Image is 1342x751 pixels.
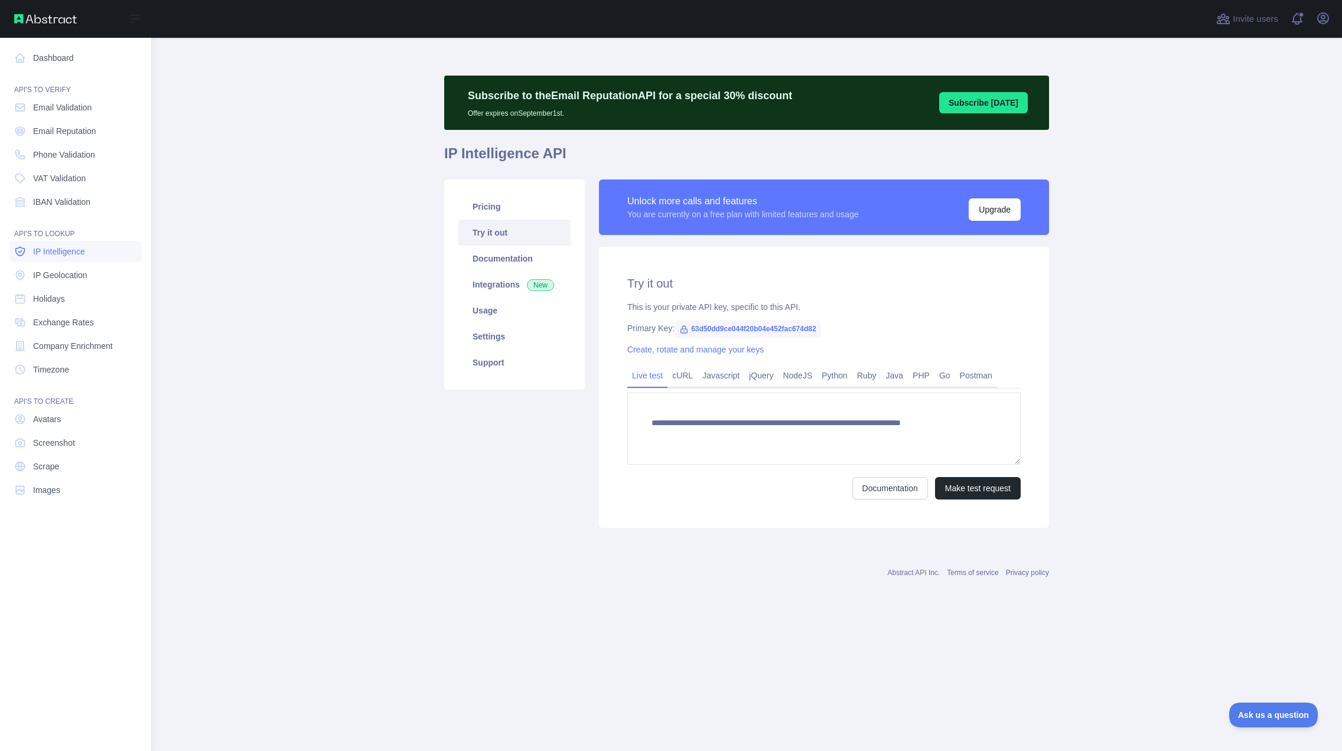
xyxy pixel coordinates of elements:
span: New [527,279,554,291]
a: IP Geolocation [9,265,142,286]
a: Ruby [852,366,881,385]
span: IP Intelligence [33,246,85,257]
a: NodeJS [778,366,817,385]
button: Make test request [935,477,1021,499]
a: Javascript [698,366,744,385]
a: Postman [955,366,997,385]
button: Subscribe [DATE] [939,92,1028,113]
a: Privacy policy [1006,569,1049,577]
span: Invite users [1233,12,1278,26]
span: Screenshot [33,437,75,449]
a: Support [458,350,571,375]
a: Screenshot [9,432,142,453]
a: Company Enrichment [9,335,142,357]
a: Holidays [9,288,142,309]
button: Upgrade [969,198,1021,221]
a: Images [9,479,142,501]
span: Company Enrichment [33,340,113,352]
a: Terms of service [947,569,998,577]
span: IBAN Validation [33,196,90,208]
a: Go [934,366,955,385]
a: IP Intelligence [9,241,142,262]
a: Create, rotate and manage your keys [627,345,764,354]
span: Email Validation [33,102,92,113]
a: Integrations New [458,272,571,298]
h1: IP Intelligence API [444,144,1049,172]
iframe: Toggle Customer Support [1229,703,1318,727]
a: Exchange Rates [9,312,142,333]
a: Dashboard [9,47,142,68]
a: Settings [458,324,571,350]
a: VAT Validation [9,168,142,189]
a: cURL [667,366,698,385]
button: Invite users [1214,9,1281,28]
span: Holidays [33,293,65,305]
span: Scrape [33,461,59,472]
div: Unlock more calls and features [627,194,859,208]
a: Scrape [9,456,142,477]
a: Usage [458,298,571,324]
span: Exchange Rates [33,316,94,328]
a: Email Reputation [9,120,142,142]
a: Java [881,366,908,385]
a: Timezone [9,359,142,380]
a: Python [817,366,852,385]
span: VAT Validation [33,172,86,184]
h2: Try it out [627,275,1021,292]
span: IP Geolocation [33,269,87,281]
img: Abstract API [14,14,77,24]
a: Phone Validation [9,144,142,165]
div: API'S TO CREATE [9,383,142,406]
span: Email Reputation [33,125,96,137]
a: Pricing [458,194,571,220]
div: API'S TO LOOKUP [9,215,142,239]
a: Abstract API Inc. [888,569,940,577]
span: Avatars [33,413,61,425]
a: jQuery [744,366,778,385]
a: Try it out [458,220,571,246]
p: Offer expires on September 1st. [468,104,792,118]
div: API'S TO VERIFY [9,71,142,94]
div: Primary Key: [627,322,1021,334]
span: 63d50dd9ce044f20b04e452fac674d82 [675,320,821,338]
div: This is your private API key, specific to this API. [627,301,1021,313]
a: Documentation [852,477,928,499]
a: Avatars [9,409,142,430]
a: Documentation [458,246,571,272]
div: You are currently on a free plan with limited features and usage [627,208,859,220]
a: Email Validation [9,97,142,118]
span: Phone Validation [33,149,95,161]
span: Images [33,484,60,496]
a: PHP [908,366,934,385]
a: IBAN Validation [9,191,142,213]
a: Live test [627,366,667,385]
p: Subscribe to the Email Reputation API for a special 30 % discount [468,87,792,104]
span: Timezone [33,364,69,375]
